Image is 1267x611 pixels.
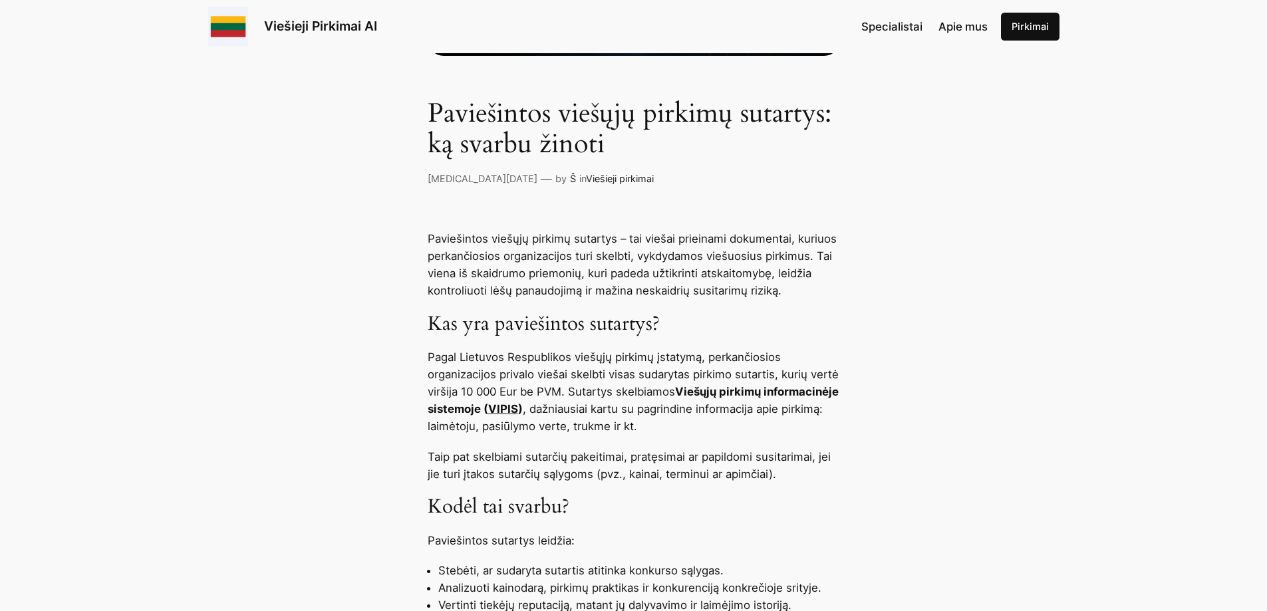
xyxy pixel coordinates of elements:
[428,348,840,435] p: Pagal Lietuvos Respublikos viešųjų pirkimų įstatymą, perkančiosios organizacijos privalo viešai s...
[428,173,537,184] a: [MEDICAL_DATA][DATE]
[570,173,576,184] a: Š
[488,402,518,416] a: VIPIS
[861,20,922,33] span: Specialistai
[541,170,552,187] p: —
[438,579,840,596] li: Analizuoti kainodarą, pirkimų praktikas ir konkurenciją konkrečioje srityje.
[1001,13,1059,41] a: Pirkimai
[861,18,922,35] a: Specialistai
[264,18,377,34] a: Viešieji Pirkimai AI
[586,173,654,184] a: Viešieji pirkimai
[428,448,840,483] p: Taip pat skelbiami sutarčių pakeitimai, pratęsimai ar papildomi susitarimai, jei jie turi įtakos ...
[208,7,248,47] img: Viešieji pirkimai logo
[428,312,840,336] h3: Kas yra paviešintos sutartys?
[428,230,840,299] p: Paviešintos viešųjų pirkimų sutartys – tai viešai prieinami dokumentai, kuriuos perkančiosios org...
[428,532,840,549] p: Paviešintos sutartys leidžia:
[938,18,988,35] a: Apie mus
[555,172,567,186] p: by
[428,98,840,160] h1: Paviešintos viešųjų pirkimų sutartys: ką svarbu žinoti
[861,18,988,35] nav: Navigation
[438,562,840,579] li: Stebėti, ar sudaryta sutartis atitinka konkurso sąlygas.
[579,173,586,184] span: in
[428,495,840,519] h3: Kodėl tai svarbu?
[938,20,988,33] span: Apie mus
